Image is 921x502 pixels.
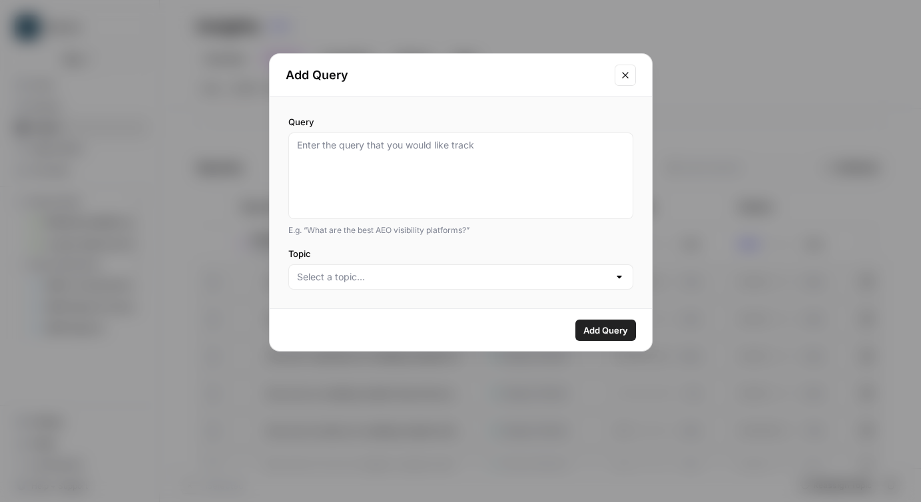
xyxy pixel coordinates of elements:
[288,247,633,260] label: Topic
[288,115,633,128] label: Query
[575,320,636,341] button: Add Query
[615,65,636,86] button: Close modal
[286,66,607,85] h2: Add Query
[297,270,609,284] input: Select a topic...
[583,324,628,337] span: Add Query
[288,224,633,236] div: E.g. “What are the best AEO visibility platforms?”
